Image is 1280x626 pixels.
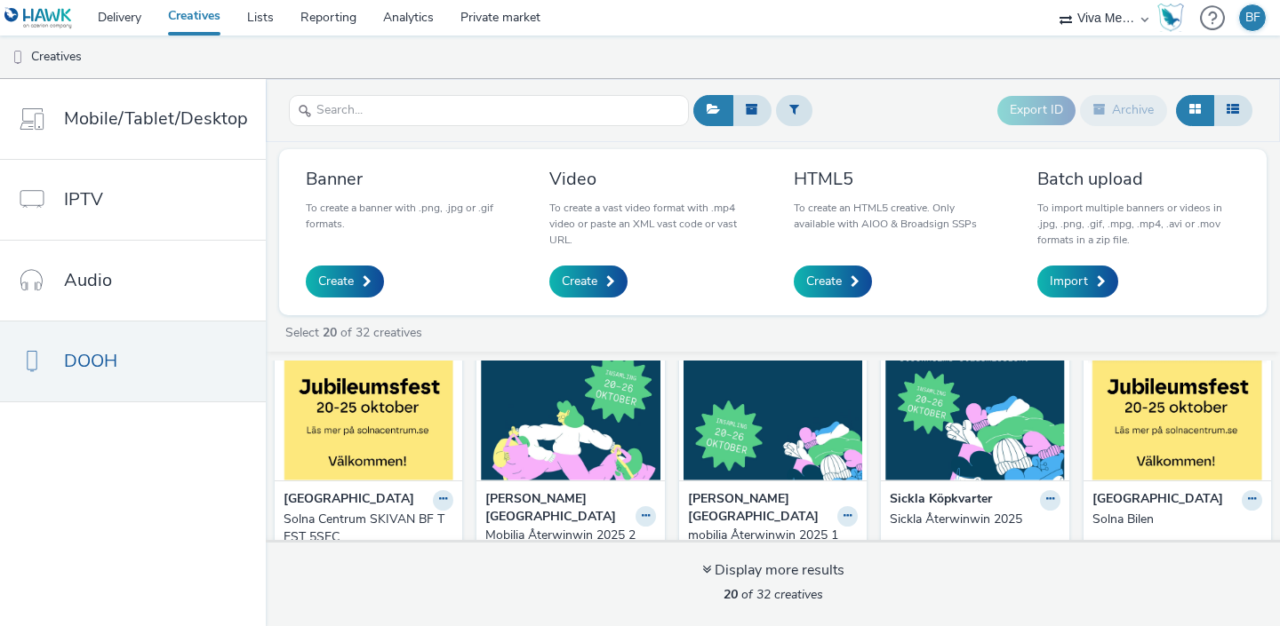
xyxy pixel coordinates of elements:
[306,200,508,232] p: To create a banner with .png, .jpg or .gif formats.
[549,167,752,191] h3: Video
[1037,265,1118,297] a: Import
[562,273,597,290] span: Create
[794,167,996,191] h3: HTML5
[1080,95,1167,125] button: Archive
[64,267,112,293] span: Audio
[997,96,1076,124] button: Export ID
[279,307,458,480] img: Solna Centrum SKIVAN BF TEST 5SEC visual
[549,200,752,248] p: To create a vast video format with .mp4 video or paste an XML vast code or vast URL.
[64,348,117,374] span: DOOH
[1092,511,1262,528] a: Solna Bilen
[794,265,872,297] a: Create
[1157,4,1191,32] a: Hawk Academy
[284,511,446,547] div: Solna Centrum SKIVAN BF TEST 5SEC
[485,490,630,527] strong: [PERSON_NAME][GEOGRAPHIC_DATA]
[1092,490,1223,511] strong: [GEOGRAPHIC_DATA]
[64,106,248,131] span: Mobile/Tablet/Desktop
[9,49,27,67] img: dooh
[794,200,996,232] p: To create an HTML5 creative. Only available with AIOO & Broadsign SSPs
[1092,511,1255,528] div: Solna Bilen
[1037,200,1240,248] p: To import multiple banners or videos in .jpg, .png, .gif, .mpg, .mp4, .avi or .mov formats in a z...
[1088,307,1267,480] img: Solna Bilen visual
[1176,95,1214,125] button: Grid
[289,95,689,126] input: Search...
[724,586,823,603] span: of 32 creatives
[549,265,628,297] a: Create
[481,307,660,480] img: Mobilia Återwinwin 2025 2 visual
[1245,4,1260,31] div: BF
[890,511,1052,528] div: Sickla Återwinwin 2025
[688,490,833,527] strong: [PERSON_NAME][GEOGRAPHIC_DATA]
[1213,95,1252,125] button: Table
[306,167,508,191] h3: Banner
[306,265,384,297] a: Create
[806,273,842,290] span: Create
[1037,167,1240,191] h3: Batch upload
[890,511,1060,528] a: Sickla Återwinwin 2025
[485,527,648,544] div: Mobilia Återwinwin 2025 2
[284,511,453,547] a: Solna Centrum SKIVAN BF TEST 5SEC
[1050,273,1088,290] span: Import
[688,527,858,544] a: mobilia Återwinwin 2025 1
[890,490,992,511] strong: Sickla Köpkvarter
[284,324,429,341] a: Select of 32 creatives
[485,527,655,544] a: Mobilia Återwinwin 2025 2
[688,527,851,544] div: mobilia Återwinwin 2025 1
[684,307,862,480] img: mobilia Återwinwin 2025 1 visual
[284,490,414,511] strong: [GEOGRAPHIC_DATA]
[1157,4,1184,32] img: Hawk Academy
[64,186,103,212] span: IPTV
[702,560,844,581] div: Display more results
[4,7,73,29] img: undefined Logo
[885,307,1064,480] img: Sickla Återwinwin 2025 visual
[724,586,738,603] strong: 20
[318,273,354,290] span: Create
[323,324,337,341] strong: 20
